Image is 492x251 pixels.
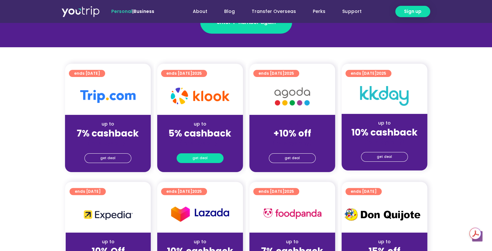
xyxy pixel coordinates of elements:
div: up to [70,121,146,127]
div: up to [71,238,146,245]
a: get deal [361,152,408,162]
span: ends [DATE] [166,188,202,195]
div: up to [347,120,422,126]
strong: 7% cashback [77,127,139,140]
span: get deal [377,152,392,161]
span: Personal [111,8,132,15]
a: Business [134,8,154,15]
a: ends [DATE]2025 [253,70,299,77]
span: get deal [192,154,208,163]
span: Sign up [404,8,421,15]
a: ends [DATE]2025 [161,70,207,77]
strong: 10% cashback [351,126,418,139]
span: ends [DATE] [258,70,294,77]
span: ends [DATE] [258,188,294,195]
a: get deal [177,153,224,163]
div: (for stays only) [255,139,330,146]
a: Blog [216,5,243,17]
span: 2025 [284,71,294,76]
div: (for stays only) [162,139,238,146]
div: up to [162,238,238,245]
span: ends [DATE] [74,70,100,77]
span: 2025 [377,71,386,76]
a: get deal [269,153,316,163]
span: ends [DATE] [75,188,101,195]
a: ends [DATE]2025 [161,188,207,195]
a: Perks [304,5,334,17]
a: ends [DATE]2025 [345,70,391,77]
a: ends [DATE] [345,188,382,195]
span: get deal [100,154,115,163]
span: ends [DATE] [351,70,386,77]
span: 2025 [192,189,202,194]
a: get deal [84,153,131,163]
div: up to [162,121,238,127]
span: up to [286,121,298,127]
span: | [111,8,154,15]
a: ends [DATE] [69,70,105,77]
strong: +10% off [273,127,311,140]
span: get deal [285,154,300,163]
div: up to [255,238,330,245]
span: ends [DATE] [166,70,202,77]
strong: 5% cashback [169,127,231,140]
a: Transfer Overseas [243,5,304,17]
a: Support [334,5,370,17]
a: ends [DATE] [70,188,106,195]
a: ends [DATE]2025 [253,188,299,195]
span: 2025 [192,71,202,76]
span: ends [DATE] [351,188,377,195]
nav: Menu [172,5,370,17]
div: up to [347,238,422,245]
div: (for stays only) [347,138,422,145]
a: Sign up [395,6,430,17]
span: 2025 [284,189,294,194]
a: About [184,5,216,17]
div: (for stays only) [70,139,146,146]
